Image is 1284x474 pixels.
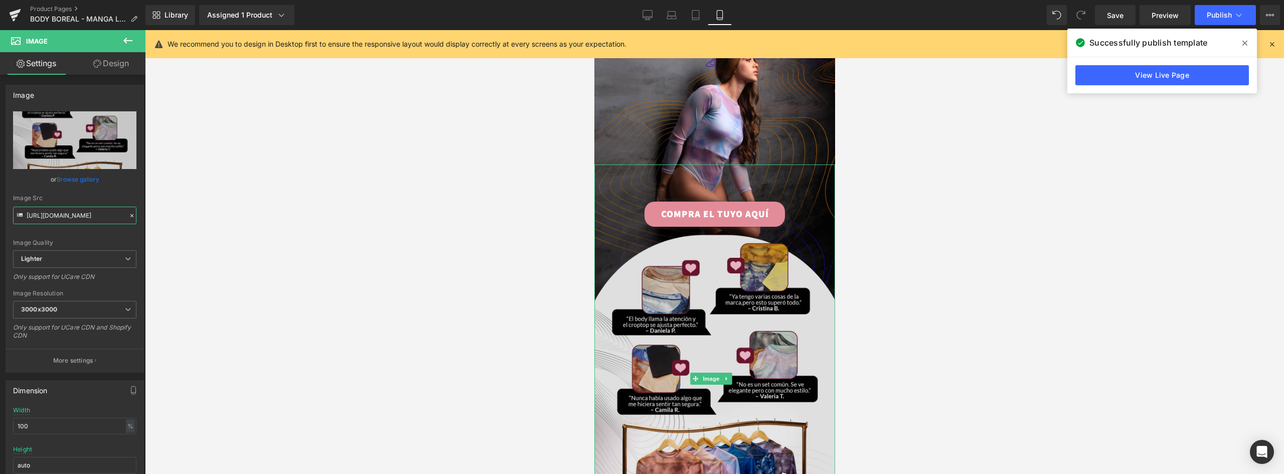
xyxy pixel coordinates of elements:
[1140,5,1191,25] a: Preview
[21,255,42,262] b: Lighter
[13,207,136,224] input: Link
[635,5,660,25] a: Desktop
[1047,5,1067,25] button: Undo
[6,349,143,372] button: More settings
[1152,10,1179,21] span: Preview
[50,172,191,197] a: COMPRA EL TUYO AQUÍ
[708,5,732,25] a: Mobile
[660,5,684,25] a: Laptop
[1260,5,1280,25] button: More
[13,174,136,185] div: or
[13,273,136,287] div: Only support for UCare CDN
[106,343,127,355] span: Image
[13,418,136,434] input: auto
[13,457,136,473] input: auto
[1195,5,1256,25] button: Publish
[75,52,147,75] a: Design
[1071,5,1091,25] button: Redo
[21,305,57,313] b: 3000x3000
[684,5,708,25] a: Tablet
[1107,10,1123,21] span: Save
[53,356,93,365] p: More settings
[30,15,126,23] span: BODY BOREAL - MANGA LARGA
[127,343,137,355] a: Expand / Collapse
[207,10,286,20] div: Assigned 1 Product
[13,407,30,414] div: Width
[13,239,136,246] div: Image Quality
[165,11,188,20] span: Library
[13,324,136,346] div: Only support for UCare CDN and Shopify CDN
[57,171,99,188] a: Browse gallery
[13,446,32,453] div: Height
[13,195,136,202] div: Image Src
[1089,37,1207,49] span: Successfully publish template
[26,37,48,45] span: Image
[1075,65,1249,85] a: View Live Page
[13,381,48,395] div: Dimension
[145,5,195,25] a: New Library
[13,290,136,297] div: Image Resolution
[168,39,626,50] p: We recommend you to design in Desktop first to ensure the responsive layout would display correct...
[1250,440,1274,464] div: Open Intercom Messenger
[30,5,145,13] a: Product Pages
[13,85,34,99] div: Image
[126,419,135,433] div: %
[1207,11,1232,19] span: Publish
